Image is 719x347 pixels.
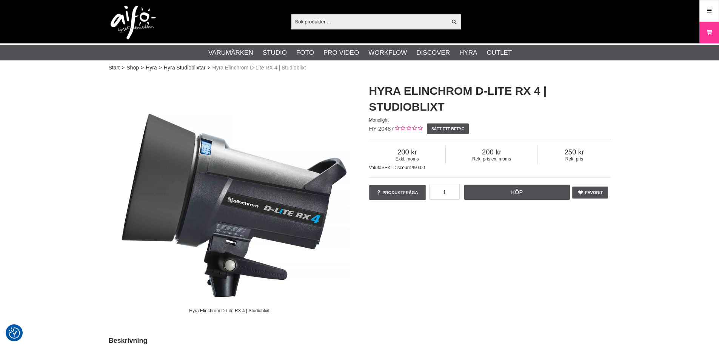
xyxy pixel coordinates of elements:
span: Rek. pris ex. moms [446,156,537,162]
span: SEK [382,165,391,170]
a: Produktfråga [369,185,426,200]
span: > [207,64,210,72]
a: Pro Video [323,48,359,58]
span: 250 [538,148,610,156]
a: Shop [126,64,139,72]
span: HY-20487 [369,125,394,132]
a: Hyra Studioblixtar [164,64,206,72]
div: Kundbetyg: 0 [394,125,422,133]
span: > [159,64,162,72]
span: 0.00 [416,165,425,170]
span: Monolight [369,117,389,123]
span: Exkl. moms [369,156,446,162]
a: Favorit [572,187,608,199]
span: Rek. pris [538,156,610,162]
a: Discover [416,48,450,58]
span: > [141,64,144,72]
a: Outlet [487,48,512,58]
span: 200 [446,148,537,156]
h2: Beskrivning [109,336,611,345]
a: Köp [464,185,570,200]
h1: Hyra Elinchrom D-Lite RX 4 | Studioblixt [369,83,611,115]
span: Valuta [369,165,382,170]
a: Workflow [368,48,407,58]
a: Start [109,64,120,72]
span: - Discount % [391,165,416,170]
img: logo.png [111,6,156,40]
a: Hyra [459,48,477,58]
span: Hyra Elinchrom D-Lite RX 4 | Studioblixt [212,64,306,72]
a: Foto [296,48,314,58]
a: Sätt ett betyg [427,123,469,134]
img: Revisit consent button [9,327,20,339]
span: > [122,64,125,72]
a: Hyra [146,64,157,72]
button: Samtyckesinställningar [9,326,20,340]
span: 200 [369,148,446,156]
input: Sök produkter ... [291,16,447,27]
img: Hyra Elinchrom D-Lite RX 4 | Studioblixt [109,76,350,317]
a: Varumärken [208,48,253,58]
div: Hyra Elinchrom D-Lite RX 4 | Studioblixt [183,304,276,317]
a: Studio [263,48,287,58]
